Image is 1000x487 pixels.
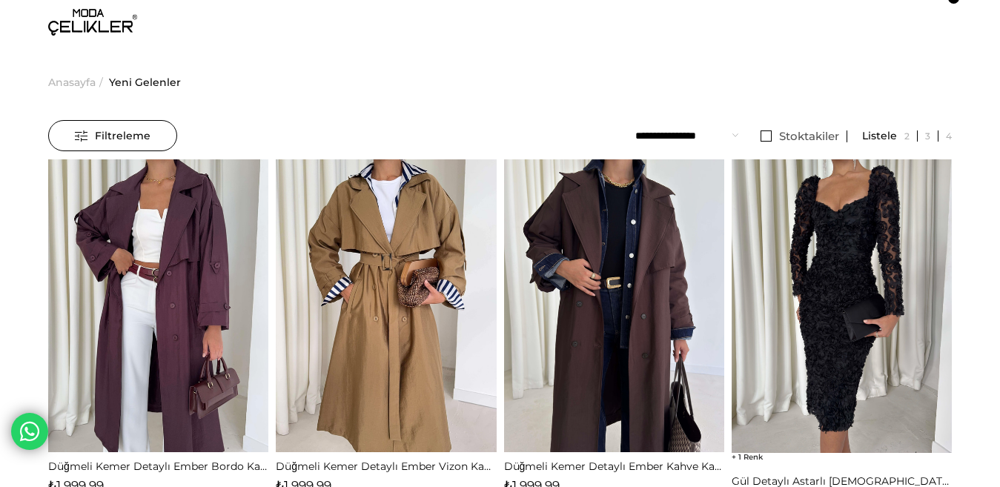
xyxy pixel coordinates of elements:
a: Anasayfa [48,44,96,120]
img: Düğmeli Kemer Detaylı Ember Bordo Kadın Trenç 26K014 [48,159,268,453]
span: Filtreleme [75,121,150,150]
a: Düğmeli Kemer Detaylı Ember Kahve Kadın Trenç 26K014 [504,460,724,473]
li: > [48,44,107,120]
img: logo [48,9,137,36]
img: Düğmeli Kemer Detaylı Ember Kahve Kadın Trenç 26K014 [504,159,724,453]
img: Düğmeli Kemer Detaylı Ember Vizon Kadın Trenç 26K014 [276,159,496,453]
img: Gül Detaylı Astarlı Christiana Siyah Kadın Elbise 26K009 [732,159,952,453]
a: Yeni Gelenler [109,44,181,120]
a: Stoktakiler [753,130,847,142]
span: Stoktakiler [779,129,839,143]
a: Düğmeli Kemer Detaylı Ember Bordo Kadın Trenç 26K014 [48,460,268,473]
a: Düğmeli Kemer Detaylı Ember Vizon Kadın Trenç 26K014 [276,460,496,473]
span: 1 [732,452,763,462]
